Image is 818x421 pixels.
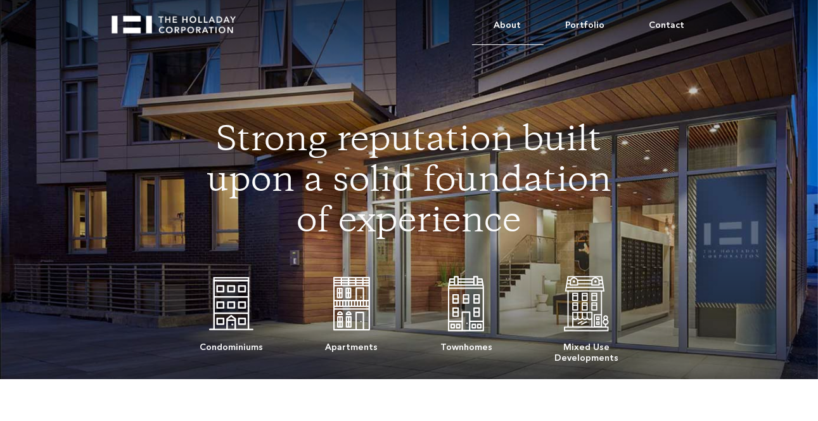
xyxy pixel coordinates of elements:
[200,335,263,353] div: Condominiums
[112,6,247,34] a: home
[627,6,707,44] a: Contact
[440,335,492,353] div: Townhomes
[325,335,378,353] div: Apartments
[544,6,627,44] a: Portfolio
[472,6,544,45] a: About
[554,335,618,363] div: Mixed Use Developments
[201,122,618,243] h1: Strong reputation built upon a solid foundation of experience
